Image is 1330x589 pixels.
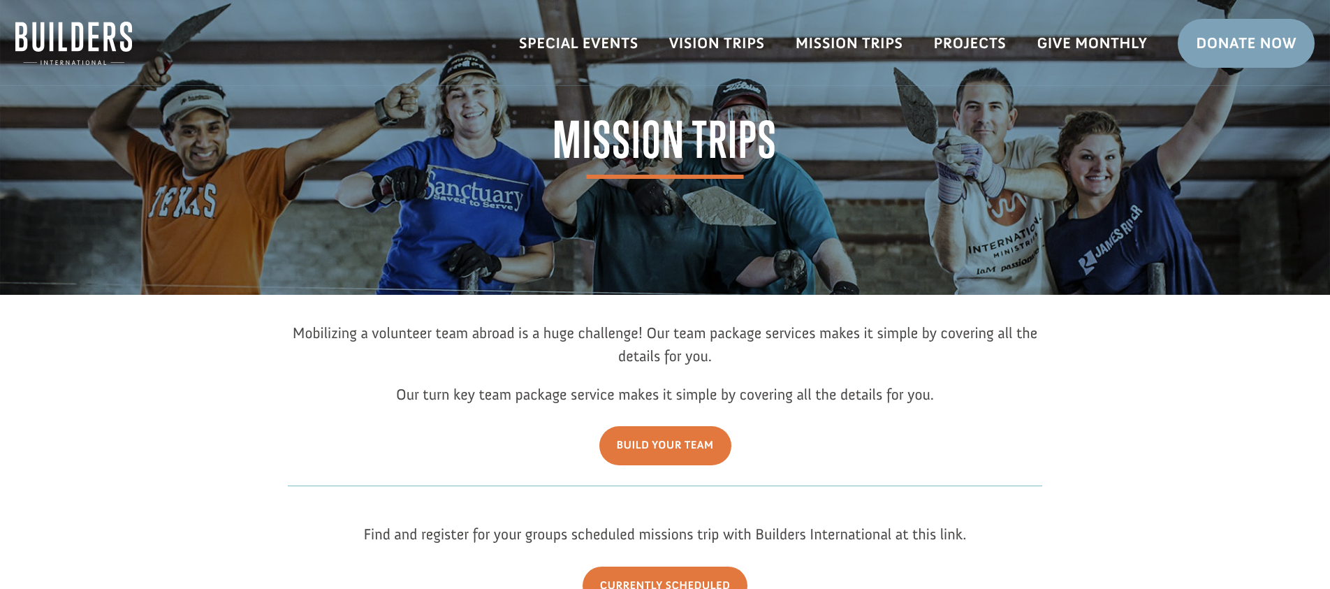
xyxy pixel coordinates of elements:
[363,525,966,544] span: Find and register for your groups scheduled missions trip with Builders International at this link.
[599,426,731,465] a: Build Your Team
[553,115,777,179] span: Mission Trips
[396,385,934,404] span: Our turn key team package service makes it simple by covering all the details for you.
[1178,19,1315,68] a: Donate Now
[504,23,654,64] a: Special Events
[293,323,1038,365] span: Mobilizing a volunteer team abroad is a huge challenge! Our team package services makes it simple...
[15,22,132,65] img: Builders International
[919,23,1022,64] a: Projects
[1021,23,1162,64] a: Give Monthly
[654,23,780,64] a: Vision Trips
[780,23,919,64] a: Mission Trips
